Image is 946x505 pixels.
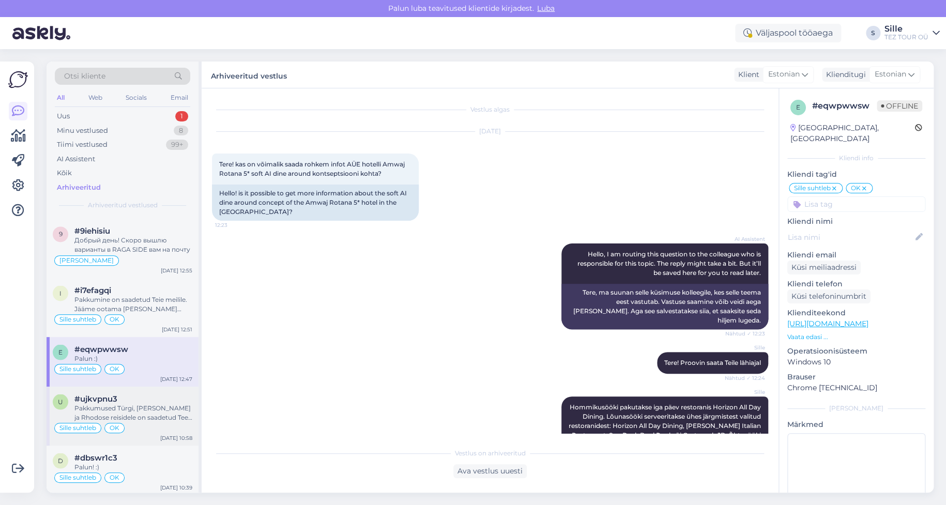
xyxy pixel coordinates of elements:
span: Luba [534,4,558,13]
span: Sille suhtleb [59,366,96,372]
a: [URL][DOMAIN_NAME] [787,319,868,328]
div: [DATE] 10:58 [160,434,192,442]
p: Kliendi nimi [787,216,925,227]
span: OK [110,316,119,323]
div: 99+ [166,140,188,150]
div: 8 [174,126,188,136]
span: d [58,456,63,464]
span: #i7efagqi [74,285,111,295]
div: All [55,91,67,104]
span: OK [110,425,119,431]
span: e [58,348,63,356]
span: #dbswr1c3 [74,453,117,462]
span: 12:23 [215,221,254,229]
span: Otsi kliente [64,71,105,82]
p: Brauser [787,372,925,382]
div: Minu vestlused [57,126,108,136]
img: Askly Logo [8,70,28,89]
span: Sille suhtleb [59,475,96,481]
div: [DATE] 10:39 [160,484,192,492]
div: [PERSON_NAME] [787,404,925,413]
div: TEZ TOUR OÜ [884,33,928,41]
p: Operatsioonisüsteem [787,346,925,357]
div: Küsi telefoninumbrit [787,289,871,303]
span: #eqwpwwsw [74,344,128,354]
div: [DATE] [212,127,768,136]
span: i [59,289,62,297]
div: # eqwpwwsw [812,100,877,112]
p: Kliendi telefon [787,279,925,289]
span: [PERSON_NAME] [59,257,114,264]
span: Offline [877,100,922,112]
span: Sille [726,344,765,351]
span: #9iehisiu [74,226,110,236]
div: Väljaspool tööaega [735,24,841,42]
div: Arhiveeritud [57,182,101,193]
span: Nähtud ✓ 12:23 [725,330,765,338]
span: Tere! kas on võimalik saada rohkem infot AÜE hotelli Amwaj Rotana 5* soft AI dine around kontsept... [219,160,406,177]
div: Uus [57,111,70,121]
div: AI Assistent [57,154,95,164]
p: Chrome [TECHNICAL_ID] [787,382,925,393]
div: Palun :) [74,354,192,363]
div: [GEOGRAPHIC_DATA], [GEOGRAPHIC_DATA] [790,123,915,144]
span: 9 [59,230,63,238]
p: Vaata edasi ... [787,332,925,342]
span: e [796,103,800,111]
span: AI Assistent [726,235,765,243]
span: Sille suhtleb [59,316,96,323]
span: Vestlus on arhiveeritud [455,449,526,458]
span: Tere! Proovin saata Teile lähiajal [664,359,761,366]
div: Palun! :) [74,462,192,471]
div: Küsi meiliaadressi [787,261,861,274]
span: u [58,397,63,405]
span: OK [110,475,119,481]
span: Sille suhtleb [794,185,831,191]
div: Добрый день! Скоро вышлю варианты в RAGA SIDE вам на почту [74,236,192,254]
span: Sille [726,388,765,396]
div: Tere, ma suunan selle küsimuse kolleegile, kes selle teema eest vastutab. Vastuse saamine võib ve... [561,284,768,329]
input: Lisa nimi [788,232,913,243]
div: Klient [734,69,759,80]
div: 1 [175,111,188,121]
span: OK [110,366,119,372]
div: Email [169,91,190,104]
span: Estonian [768,69,800,80]
div: Vestlus algas [212,105,768,114]
div: Ava vestlus uuesti [453,464,527,478]
p: Klienditeekond [787,308,925,318]
p: Märkmed [787,419,925,430]
div: Socials [124,91,149,104]
span: OK [851,185,861,191]
div: [DATE] 12:55 [161,267,192,274]
span: Sille suhtleb [59,425,96,431]
input: Lisa tag [787,196,925,212]
div: Pakkumine on saadetud Teie meilile. Jääme ootama [PERSON_NAME] vastust ja [PERSON_NAME] andmeid b... [74,295,192,313]
p: Windows 10 [787,357,925,368]
span: Nähtud ✓ 12:24 [725,374,765,382]
span: Estonian [875,69,906,80]
div: Tiimi vestlused [57,140,108,150]
p: Kliendi email [787,250,925,261]
div: Klienditugi [822,69,866,80]
span: #ujkvpnu3 [74,394,117,403]
div: [DATE] 12:47 [160,375,192,383]
div: Sille [884,25,928,33]
p: Kliendi tag'id [787,169,925,180]
div: Kliendi info [787,154,925,163]
div: S [866,26,880,40]
span: Arhiveeritud vestlused [88,201,158,210]
a: SilleTEZ TOUR OÜ [884,25,940,41]
div: Hello! is it possible to get more information about the soft AI dine around concept of the Amwaj ... [212,185,419,221]
span: Hommikusööki pakutakse iga päev restoranis Horizon All Day Dining. Lõunasööki serveeritakse ühes ... [569,403,762,485]
div: [DATE] 12:51 [162,326,192,333]
div: Web [86,91,104,104]
label: Arhiveeritud vestlus [211,68,287,82]
div: Kõik [57,168,72,178]
span: Hello, I am routing this question to the colleague who is responsible for this topic. The reply m... [577,250,762,277]
div: Pakkumused Türgi, [PERSON_NAME] ja Rhodose reisidele on saadetud Tee e-mailile. Jääme ootama Teie... [74,403,192,422]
